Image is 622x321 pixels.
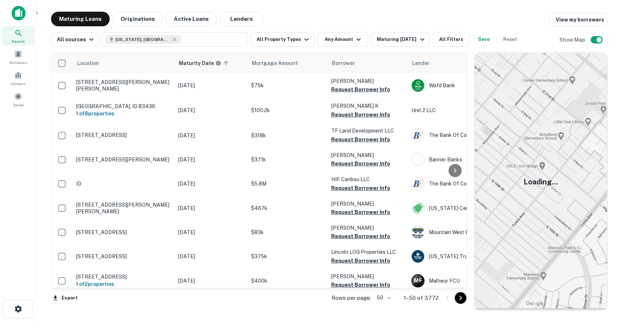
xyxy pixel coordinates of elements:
[251,156,324,164] p: $371k
[76,180,171,187] p: ID
[559,36,586,44] h6: Show Map
[412,153,424,166] img: picture
[251,131,324,140] p: $318k
[412,129,424,142] img: picture
[524,176,558,187] h5: Loading...
[475,53,607,310] img: map-placeholder.webp
[331,175,404,183] p: HIF Caribou LLC
[331,208,390,217] button: Request Borrower Info
[331,184,390,192] button: Request Borrower Info
[371,32,430,47] button: Maturing [DATE]
[331,151,404,159] p: [PERSON_NAME]
[331,135,390,144] button: Request Borrower Info
[331,102,404,110] p: [PERSON_NAME] K
[76,132,171,138] p: [STREET_ADDRESS]
[411,226,521,239] div: Mountain West Bank
[116,36,170,43] span: [US_STATE], [GEOGRAPHIC_DATA]
[9,60,27,65] span: Borrowers
[412,202,424,214] img: picture
[178,156,244,164] p: [DATE]
[251,252,324,260] p: $375k
[550,13,607,26] a: View my borrowers
[251,277,324,285] p: $400k
[102,32,248,47] button: [US_STATE], [GEOGRAPHIC_DATA]
[328,53,408,73] th: Borrower
[178,81,244,89] p: [DATE]
[331,159,390,168] button: Request Borrower Info
[178,180,244,188] p: [DATE]
[331,280,390,289] button: Request Borrower Info
[76,103,171,110] p: [GEOGRAPHIC_DATA], ID 83436
[411,129,521,142] div: The Bank Of Commerce
[2,26,34,46] a: Search
[455,292,466,304] button: Go to next page
[76,229,171,236] p: [STREET_ADDRESS]
[179,59,231,67] span: Maturity dates displayed may be estimated. Please contact the lender for the most accurate maturi...
[331,85,390,94] button: Request Borrower Info
[411,177,521,190] div: The Bank Of Commerce
[377,35,426,44] div: Maturing [DATE]
[76,79,171,92] p: [STREET_ADDRESS][PERSON_NAME][PERSON_NAME]
[51,32,99,47] button: All sources
[331,200,404,208] p: [PERSON_NAME]
[166,12,217,26] button: Active Loans
[251,228,324,236] p: $83k
[11,81,26,87] span: Contacts
[76,253,171,260] p: [STREET_ADDRESS]
[331,110,390,119] button: Request Borrower Info
[408,53,524,73] th: Lender
[179,59,214,67] h6: Maturity Date
[178,252,244,260] p: [DATE]
[113,12,163,26] button: Originations
[76,274,171,280] p: [STREET_ADDRESS]
[374,293,392,303] div: 50
[331,248,404,256] p: Lincoln LOG Properties LLC
[178,131,244,140] p: [DATE]
[411,250,521,263] div: [US_STATE] Trust Bank
[76,202,171,215] p: [STREET_ADDRESS][PERSON_NAME][PERSON_NAME]
[2,68,34,88] a: Contacts
[73,53,175,73] th: Location
[178,106,244,114] p: [DATE]
[51,12,110,26] button: Maturing Loans
[331,77,404,85] p: [PERSON_NAME]
[12,38,25,44] span: Search
[175,53,247,73] th: Maturity dates displayed may be estimated. Please contact the lender for the most accurate maturi...
[332,59,355,68] span: Borrower
[331,256,390,265] button: Request Borrower Info
[77,59,109,68] span: Location
[412,226,424,238] img: picture
[178,204,244,212] p: [DATE]
[76,156,171,163] p: [STREET_ADDRESS][PERSON_NAME]
[220,12,263,26] button: Lenders
[251,32,314,47] button: All Property Types
[317,32,368,47] button: Any Amount
[251,180,324,188] p: $5.8M
[76,110,171,118] h6: 1 of 8 properties
[412,79,424,92] img: picture
[2,47,34,67] a: Borrowers
[411,106,521,114] p: Unit 2 LLC
[251,106,324,114] p: $100.2k
[331,232,390,241] button: Request Borrower Info
[178,277,244,285] p: [DATE]
[51,293,79,303] button: Export
[13,102,24,108] span: Saved
[2,89,34,109] a: Saved
[331,127,404,135] p: TF Land Development LLC
[411,79,521,92] div: Wafd Bank
[586,263,622,298] iframe: Chat Widget
[411,202,521,215] div: [US_STATE] Central Credit Union
[252,59,307,68] span: Mortgage Amount
[433,32,469,47] button: All Filters
[498,32,522,47] button: Reset
[251,81,324,89] p: $75k
[247,53,328,73] th: Mortgage Amount
[404,294,439,302] p: 1–50 of 3772
[332,294,371,302] p: Rows per page:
